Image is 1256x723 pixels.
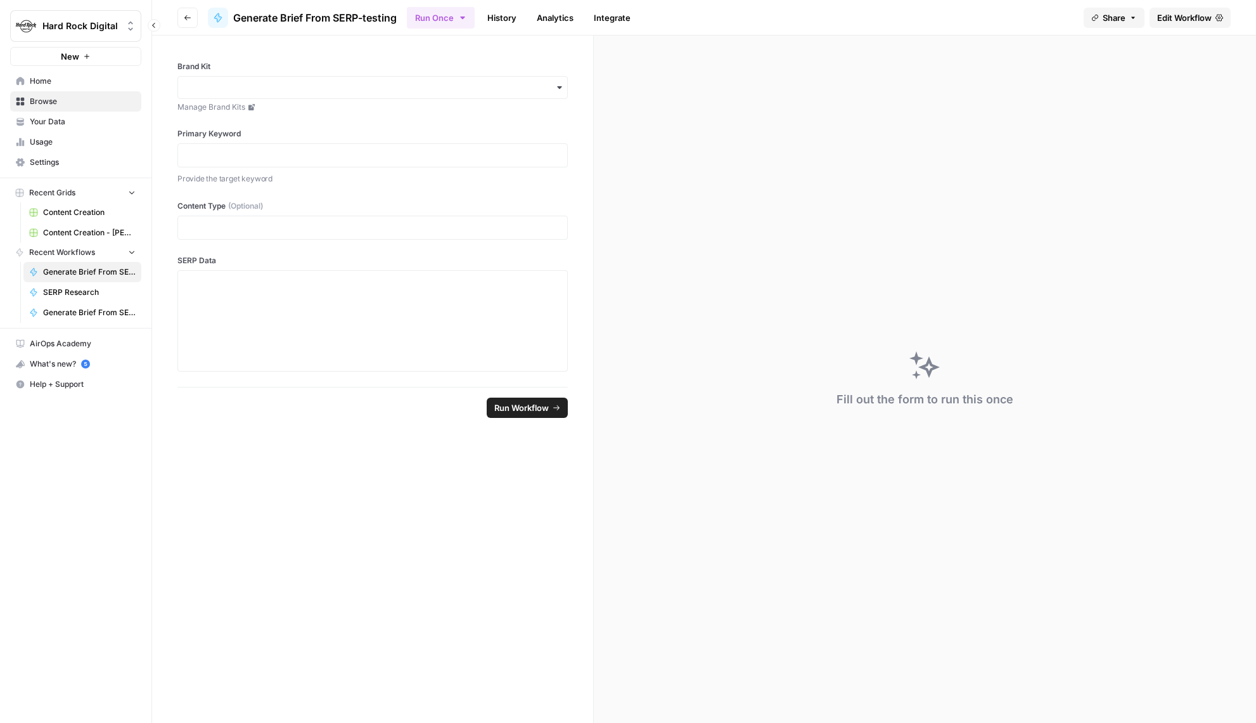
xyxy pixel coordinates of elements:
[61,50,79,63] span: New
[10,183,141,202] button: Recent Grids
[10,354,141,374] button: What's new? 5
[10,91,141,112] a: Browse
[43,307,136,318] span: Generate Brief From SERP
[208,8,397,28] a: Generate Brief From SERP-testing
[10,152,141,173] a: Settings
[42,20,119,32] span: Hard Rock Digital
[1157,11,1212,24] span: Edit Workflow
[228,200,263,212] span: (Optional)
[10,71,141,91] a: Home
[407,7,475,29] button: Run Once
[177,128,568,140] label: Primary Keyword
[23,262,141,282] a: Generate Brief From SERP-testing
[23,282,141,303] a: SERP Research
[29,247,95,258] span: Recent Workflows
[177,173,568,185] p: Provide the target keyword
[494,401,549,414] span: Run Workflow
[30,96,136,107] span: Browse
[529,8,581,28] a: Analytics
[1084,8,1144,28] button: Share
[23,303,141,323] a: Generate Brief From SERP
[586,8,638,28] a: Integrate
[30,75,136,87] span: Home
[11,355,141,374] div: What's new?
[30,338,136,349] span: AirOps Academy
[487,398,568,418] button: Run Workflow
[10,47,141,66] button: New
[10,243,141,262] button: Recent Workflows
[10,112,141,132] a: Your Data
[177,61,568,72] label: Brand Kit
[836,391,1013,408] div: Fill out the form to run this once
[30,116,136,127] span: Your Data
[30,157,136,168] span: Settings
[177,255,568,266] label: SERP Data
[10,374,141,394] button: Help + Support
[29,187,75,199] span: Recent Grids
[43,207,136,218] span: Content Creation
[10,334,141,354] a: AirOps Academy
[30,379,136,390] span: Help + Support
[43,287,136,298] span: SERP Research
[30,136,136,148] span: Usage
[480,8,524,28] a: History
[10,10,141,42] button: Workspace: Hard Rock Digital
[177,101,568,113] a: Manage Brand Kits
[43,227,136,238] span: Content Creation - [PERSON_NAME]
[177,200,568,212] label: Content Type
[84,361,87,367] text: 5
[23,202,141,223] a: Content Creation
[1103,11,1125,24] span: Share
[43,266,136,278] span: Generate Brief From SERP-testing
[15,15,37,37] img: Hard Rock Digital Logo
[233,10,397,25] span: Generate Brief From SERP-testing
[81,360,90,368] a: 5
[10,132,141,152] a: Usage
[23,223,141,243] a: Content Creation - [PERSON_NAME]
[1150,8,1231,28] a: Edit Workflow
